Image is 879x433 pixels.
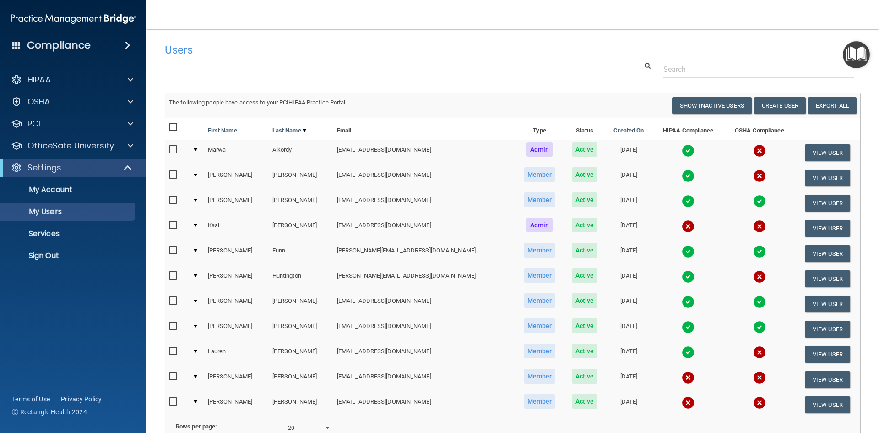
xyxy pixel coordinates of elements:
img: cross.ca9f0e7f.svg [753,144,766,157]
td: [PERSON_NAME] [269,291,333,317]
td: [EMAIL_ADDRESS][DOMAIN_NAME] [333,392,515,417]
button: View User [805,170,850,186]
td: [DATE] [605,191,652,216]
td: [PERSON_NAME] [269,392,333,417]
img: tick.e7d51cea.svg [682,296,695,308]
td: [PERSON_NAME] [204,191,269,216]
td: [EMAIL_ADDRESS][DOMAIN_NAME] [333,291,515,317]
p: My Users [6,207,131,216]
td: [DATE] [605,392,652,417]
button: View User [805,270,850,287]
td: [PERSON_NAME] [204,392,269,417]
button: Show Inactive Users [672,97,752,114]
img: cross.ca9f0e7f.svg [682,220,695,233]
td: [DATE] [605,367,652,392]
span: Ⓒ Rectangle Health 2024 [12,407,87,417]
a: HIPAA [11,74,133,85]
p: Services [6,229,131,238]
p: OSHA [27,96,50,107]
img: tick.e7d51cea.svg [682,144,695,157]
td: Funn [269,241,333,266]
p: Sign Out [6,251,131,260]
img: tick.e7d51cea.svg [682,346,695,359]
h4: Compliance [27,39,91,52]
span: Admin [526,218,553,232]
th: Email [333,118,515,140]
p: Settings [27,162,61,173]
button: View User [805,396,850,413]
td: [DATE] [605,266,652,291]
iframe: Drift Widget Chat Controller [721,368,868,405]
td: [EMAIL_ADDRESS][DOMAIN_NAME] [333,140,515,165]
td: [DATE] [605,165,652,191]
a: Last Name [272,125,306,136]
td: [DATE] [605,140,652,165]
img: tick.e7d51cea.svg [753,321,766,334]
td: [DATE] [605,317,652,342]
a: First Name [208,125,237,136]
span: Member [524,293,556,308]
td: Lauren [204,342,269,367]
img: tick.e7d51cea.svg [682,321,695,334]
p: PCI [27,118,40,129]
button: Open Resource Center [843,41,870,68]
span: Active [572,218,598,232]
button: View User [805,321,850,338]
span: The following people have access to your PCIHIPAA Practice Portal [169,99,346,106]
td: [PERSON_NAME] [269,317,333,342]
span: Member [524,369,556,384]
td: [PERSON_NAME] [269,191,333,216]
img: cross.ca9f0e7f.svg [753,220,766,233]
span: Active [572,192,598,207]
td: [PERSON_NAME] [269,216,333,241]
td: [EMAIL_ADDRESS][DOMAIN_NAME] [333,317,515,342]
img: tick.e7d51cea.svg [753,296,766,308]
span: Active [572,268,598,283]
span: Member [524,318,556,333]
a: Export All [808,97,857,114]
img: tick.e7d51cea.svg [682,270,695,283]
h4: Users [165,44,565,56]
td: [DATE] [605,241,652,266]
img: tick.e7d51cea.svg [753,245,766,258]
span: Member [524,394,556,409]
td: [PERSON_NAME] [204,241,269,266]
button: View User [805,296,850,312]
p: HIPAA [27,74,51,85]
td: [PERSON_NAME] [204,291,269,317]
span: Admin [526,142,553,157]
td: Kasi [204,216,269,241]
td: [DATE] [605,342,652,367]
button: Create User [754,97,806,114]
td: [PERSON_NAME] [269,367,333,392]
th: Status [564,118,605,140]
p: My Account [6,185,131,194]
img: cross.ca9f0e7f.svg [753,270,766,283]
span: Active [572,243,598,258]
b: Rows per page: [176,423,217,430]
td: [EMAIL_ADDRESS][DOMAIN_NAME] [333,165,515,191]
th: Type [515,118,564,140]
span: Active [572,394,598,409]
a: Created On [613,125,644,136]
img: tick.e7d51cea.svg [682,170,695,182]
td: [EMAIL_ADDRESS][DOMAIN_NAME] [333,216,515,241]
button: View User [805,346,850,363]
a: Terms of Use [12,395,50,404]
img: cross.ca9f0e7f.svg [753,346,766,359]
td: Alkordy [269,140,333,165]
span: Member [524,167,556,182]
button: View User [805,245,850,262]
button: View User [805,220,850,237]
span: Member [524,268,556,283]
span: Member [524,243,556,258]
span: Active [572,369,598,384]
td: [PERSON_NAME] [204,165,269,191]
span: Active [572,318,598,333]
td: [PERSON_NAME][EMAIL_ADDRESS][DOMAIN_NAME] [333,241,515,266]
td: [PERSON_NAME] [269,165,333,191]
td: [EMAIL_ADDRESS][DOMAIN_NAME] [333,367,515,392]
p: OfficeSafe University [27,140,114,151]
td: [PERSON_NAME] [204,266,269,291]
a: Privacy Policy [61,395,102,404]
